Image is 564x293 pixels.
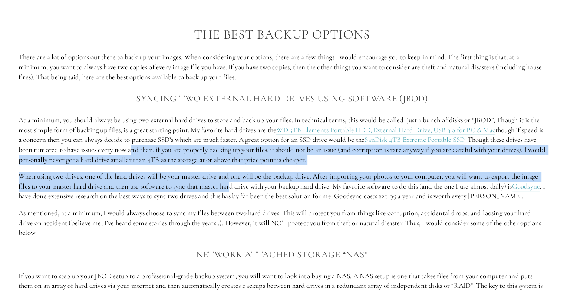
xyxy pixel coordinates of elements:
a: SanDisk 4TB Extreme Portable SSD [365,135,464,144]
a: WD 5TB Elements Portable HDD, External Hard Drive, USB 3.0 for PC & Mac [276,126,495,135]
a: Goodsync [512,182,540,191]
h3: Network Attached Storage “NAS” [19,247,545,262]
p: At a minimum, you should always be using two external hard drives to store and back up your files... [19,115,545,164]
h2: The Best Backup Options [19,27,545,42]
p: When using two drives, one of the hard drives will be your master drive and one will be the backu... [19,172,545,201]
h3: Syncing two external hard drives using software (JBOD) [19,91,545,106]
p: There are a lot of options out there to back up your images. When considering your options, there... [19,52,545,82]
p: As mentioned, at a minimum, I would always choose to sync my files between two hard drives. This ... [19,208,545,238]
